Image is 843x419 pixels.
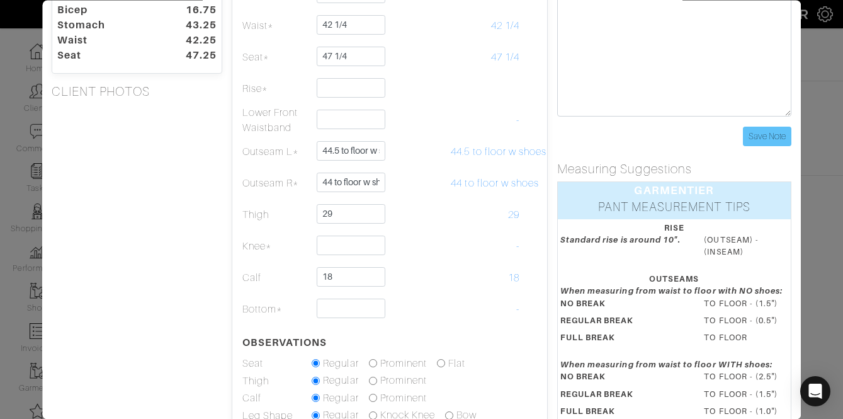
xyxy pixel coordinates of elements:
[558,182,791,198] div: GARMENTIER
[560,222,788,234] div: RISE
[516,115,519,126] span: -
[242,73,312,105] td: Rise*
[695,297,798,309] dd: TO FLOOR - (1.5")
[242,168,312,199] td: Outseam R*
[508,272,519,284] span: 18
[451,146,547,158] span: 44.5 to floor w shoes
[48,33,167,48] dt: Waist
[558,198,791,219] div: PANT MEASUREMENT TIPS
[167,3,226,18] dt: 16.75
[695,405,798,417] dd: TO FLOOR - (1.0")
[242,42,312,73] td: Seat*
[167,48,226,63] dt: 47.25
[743,127,791,146] input: Save Note
[449,356,466,371] label: Flat
[167,18,226,33] dt: 43.25
[242,136,312,168] td: Outseam L*
[560,360,772,370] em: When measuring from waist to floor WITH shoes:
[242,231,312,262] td: Knee*
[800,376,830,406] div: Open Intercom Messenger
[324,391,359,406] label: Regular
[380,391,427,406] label: Prominent
[551,371,694,388] dt: NO BREAK
[560,273,788,285] div: OUTSEAMS
[48,3,167,18] dt: Bicep
[48,18,167,33] dt: Stomach
[242,262,312,294] td: Calf
[695,371,798,383] dd: TO FLOOR - (2.5")
[324,374,359,389] label: Regular
[508,209,519,221] span: 29
[551,388,694,405] dt: REGULAR BREAK
[52,84,222,99] h5: CLIENT PHOTOS
[551,297,694,314] dt: NO BREAK
[551,314,694,331] dt: REGULAR BREAK
[516,304,519,315] span: -
[560,235,681,244] em: Standard rise is around 10".
[242,355,312,373] td: Seat
[380,374,427,389] label: Prominent
[242,10,312,42] td: Waist*
[491,20,519,32] span: 42 1/4
[324,356,359,371] label: Regular
[491,52,519,63] span: 47 1/4
[380,356,427,371] label: Prominent
[242,199,312,231] td: Thigh
[242,390,312,408] td: Calf
[695,314,798,326] dd: TO FLOOR - (0.5")
[242,325,312,355] th: OBSERVATIONS
[48,48,167,63] dt: Seat
[516,241,519,252] span: -
[557,161,791,176] h5: Measuring Suggestions
[695,234,798,258] dd: (OUTSEAM) - (INSEAM)
[451,178,540,189] span: 44 to floor w shoes
[242,105,312,136] td: Lower Front Waistband
[695,332,798,344] dd: TO FLOOR
[560,287,783,296] em: When measuring from waist to floor with NO shoes:
[551,332,694,349] dt: FULL BREAK
[167,33,226,48] dt: 42.25
[242,373,312,391] td: Thigh
[242,294,312,325] td: Bottom*
[695,388,798,400] dd: TO FLOOR - (1.5")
